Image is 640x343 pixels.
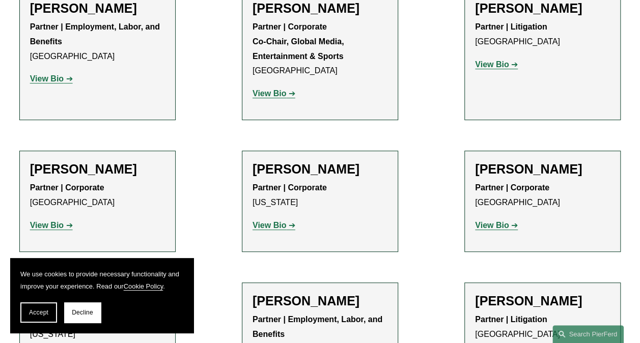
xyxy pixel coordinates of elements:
[475,60,509,69] strong: View Bio
[20,302,57,323] button: Accept
[64,302,101,323] button: Decline
[475,183,549,192] strong: Partner | Corporate
[475,1,610,16] h2: [PERSON_NAME]
[552,325,624,343] a: Search this site
[475,22,547,31] strong: Partner | Litigation
[30,22,162,46] strong: Partner | Employment, Labor, and Benefits
[253,89,286,98] strong: View Bio
[475,293,610,308] h2: [PERSON_NAME]
[253,293,387,308] h2: [PERSON_NAME]
[253,20,387,78] p: [GEOGRAPHIC_DATA]
[30,221,64,230] strong: View Bio
[475,161,610,177] h2: [PERSON_NAME]
[20,268,183,292] p: We use cookies to provide necessary functionality and improve your experience. Read our .
[253,181,387,210] p: [US_STATE]
[30,74,73,83] a: View Bio
[29,309,48,316] span: Accept
[30,74,64,83] strong: View Bio
[124,282,163,290] a: Cookie Policy
[475,221,509,230] strong: View Bio
[253,315,385,338] strong: Partner | Employment, Labor, and Benefits
[475,221,518,230] a: View Bio
[253,183,327,192] strong: Partner | Corporate
[30,183,104,192] strong: Partner | Corporate
[30,20,165,64] p: [GEOGRAPHIC_DATA]
[253,221,286,230] strong: View Bio
[475,181,610,210] p: [GEOGRAPHIC_DATA]
[253,221,295,230] a: View Bio
[72,309,93,316] span: Decline
[475,20,610,49] p: [GEOGRAPHIC_DATA]
[30,181,165,210] p: [GEOGRAPHIC_DATA]
[253,1,387,16] h2: [PERSON_NAME]
[30,161,165,177] h2: [PERSON_NAME]
[253,89,295,98] a: View Bio
[475,60,518,69] a: View Bio
[253,161,387,177] h2: [PERSON_NAME]
[30,221,73,230] a: View Bio
[475,315,547,324] strong: Partner | Litigation
[475,312,610,342] p: [GEOGRAPHIC_DATA]
[30,1,165,16] h2: [PERSON_NAME]
[10,258,193,333] section: Cookie banner
[253,22,346,61] strong: Partner | Corporate Co-Chair, Global Media, Entertainment & Sports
